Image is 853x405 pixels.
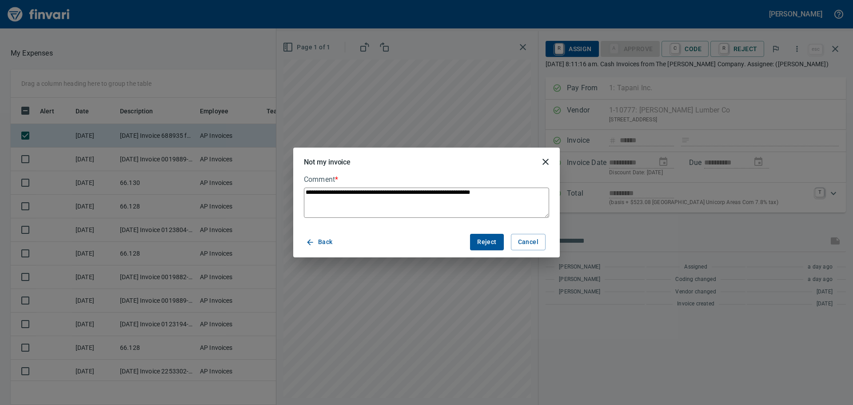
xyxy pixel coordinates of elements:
[470,234,503,250] button: Reject
[535,151,556,172] button: close
[518,237,538,248] span: Cancel
[477,237,496,248] span: Reject
[511,234,546,250] button: Cancel
[304,234,336,250] button: Back
[304,157,351,167] h5: Not my invoice
[307,237,333,248] span: Back
[304,176,549,183] label: Comment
